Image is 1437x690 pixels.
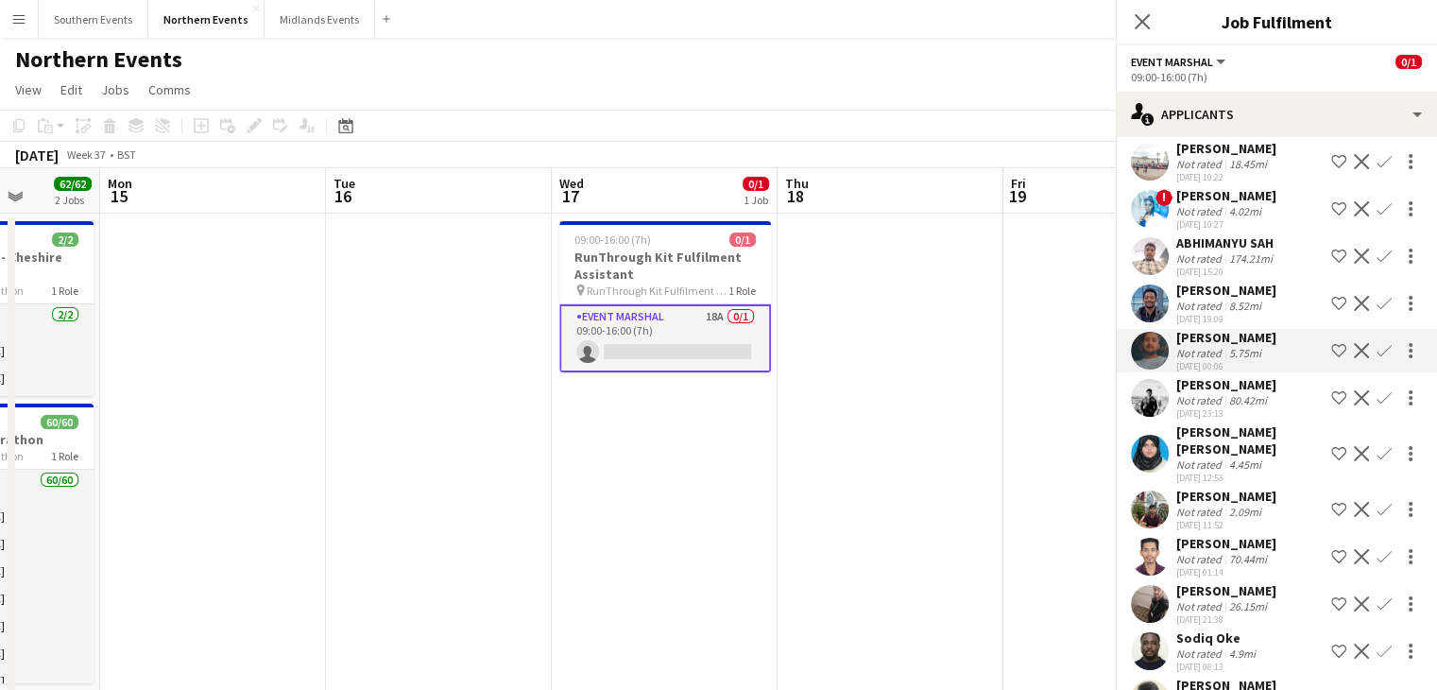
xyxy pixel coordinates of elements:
[559,175,584,192] span: Wed
[41,415,78,429] span: 60/60
[105,185,132,207] span: 15
[1176,519,1276,531] div: [DATE] 11:52
[1225,157,1271,171] div: 18.45mi
[334,175,355,192] span: Tue
[1176,393,1225,407] div: Not rated
[1395,55,1422,69] span: 0/1
[729,233,756,247] span: 0/1
[1155,189,1172,206] span: !
[94,78,137,102] a: Jobs
[1176,282,1276,299] div: [PERSON_NAME]
[559,221,771,372] app-job-card: 09:00-16:00 (7h)0/1RunThrough Kit Fulfilment Assistant RunThrough Kit Fulfilment Assistant1 RoleE...
[101,81,129,98] span: Jobs
[743,177,769,191] span: 0/1
[1176,299,1225,313] div: Not rated
[559,304,771,372] app-card-role: Event Marshal18A0/109:00-16:00 (7h)
[1176,313,1276,325] div: [DATE] 19:09
[1176,613,1276,626] div: [DATE] 21:38
[587,284,728,298] span: RunThrough Kit Fulfilment Assistant
[559,249,771,283] h3: RunThrough Kit Fulfilment Assistant
[785,175,809,192] span: Thu
[1176,407,1276,420] div: [DATE] 23:13
[1225,457,1265,472] div: 4.45mi
[1176,423,1324,457] div: [PERSON_NAME] [PERSON_NAME]
[1176,234,1276,251] div: ABHIMANYU SAH
[1176,552,1225,566] div: Not rated
[62,147,110,162] span: Week 37
[53,78,90,102] a: Edit
[1176,472,1324,484] div: [DATE] 12:53
[574,233,651,247] span: 09:00-16:00 (7h)
[1176,566,1276,578] div: [DATE] 01:14
[1176,505,1225,519] div: Not rated
[52,233,78,247] span: 2/2
[15,81,42,98] span: View
[1176,157,1225,171] div: Not rated
[1225,299,1265,313] div: 8.52mi
[1176,360,1276,372] div: [DATE] 00:06
[148,81,191,98] span: Comms
[1225,251,1276,266] div: 174.21mi
[1225,346,1265,360] div: 5.75mi
[1176,218,1276,231] div: [DATE] 10:27
[1225,204,1265,218] div: 4.02mi
[1176,599,1225,613] div: Not rated
[556,185,584,207] span: 17
[1225,599,1271,613] div: 26.15mi
[1116,9,1437,34] h3: Job Fulfilment
[1176,661,1259,673] div: [DATE] 08:13
[141,78,198,102] a: Comms
[1176,630,1259,647] div: Sodiq Oke
[1225,552,1271,566] div: 70.44mi
[1176,251,1225,266] div: Not rated
[1116,92,1437,137] div: Applicants
[148,1,265,38] button: Northern Events
[1176,266,1276,278] div: [DATE] 15:20
[1176,582,1276,599] div: [PERSON_NAME]
[1176,488,1276,505] div: [PERSON_NAME]
[1176,457,1225,472] div: Not rated
[1225,505,1265,519] div: 2.09mi
[1131,55,1228,69] button: Event Marshal
[1131,70,1422,84] div: 09:00-16:00 (7h)
[265,1,375,38] button: Midlands Events
[1176,171,1276,183] div: [DATE] 10:22
[51,284,78,298] span: 1 Role
[1176,376,1276,393] div: [PERSON_NAME]
[39,1,148,38] button: Southern Events
[728,284,756,298] span: 1 Role
[1131,55,1213,69] span: Event Marshal
[1011,175,1026,192] span: Fri
[331,185,355,207] span: 16
[1225,393,1271,407] div: 80.42mi
[1008,185,1026,207] span: 19
[1176,329,1276,346] div: [PERSON_NAME]
[782,185,809,207] span: 18
[60,81,82,98] span: Edit
[744,193,768,207] div: 1 Job
[1176,204,1225,218] div: Not rated
[1176,647,1225,661] div: Not rated
[1176,187,1276,204] div: [PERSON_NAME]
[15,146,59,164] div: [DATE]
[108,175,132,192] span: Mon
[55,193,91,207] div: 2 Jobs
[8,78,49,102] a: View
[54,177,92,191] span: 62/62
[1176,140,1276,157] div: [PERSON_NAME]
[1176,346,1225,360] div: Not rated
[117,147,136,162] div: BST
[1225,647,1259,661] div: 4.9mi
[1176,535,1276,552] div: [PERSON_NAME]
[51,449,78,463] span: 1 Role
[15,45,182,74] h1: Northern Events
